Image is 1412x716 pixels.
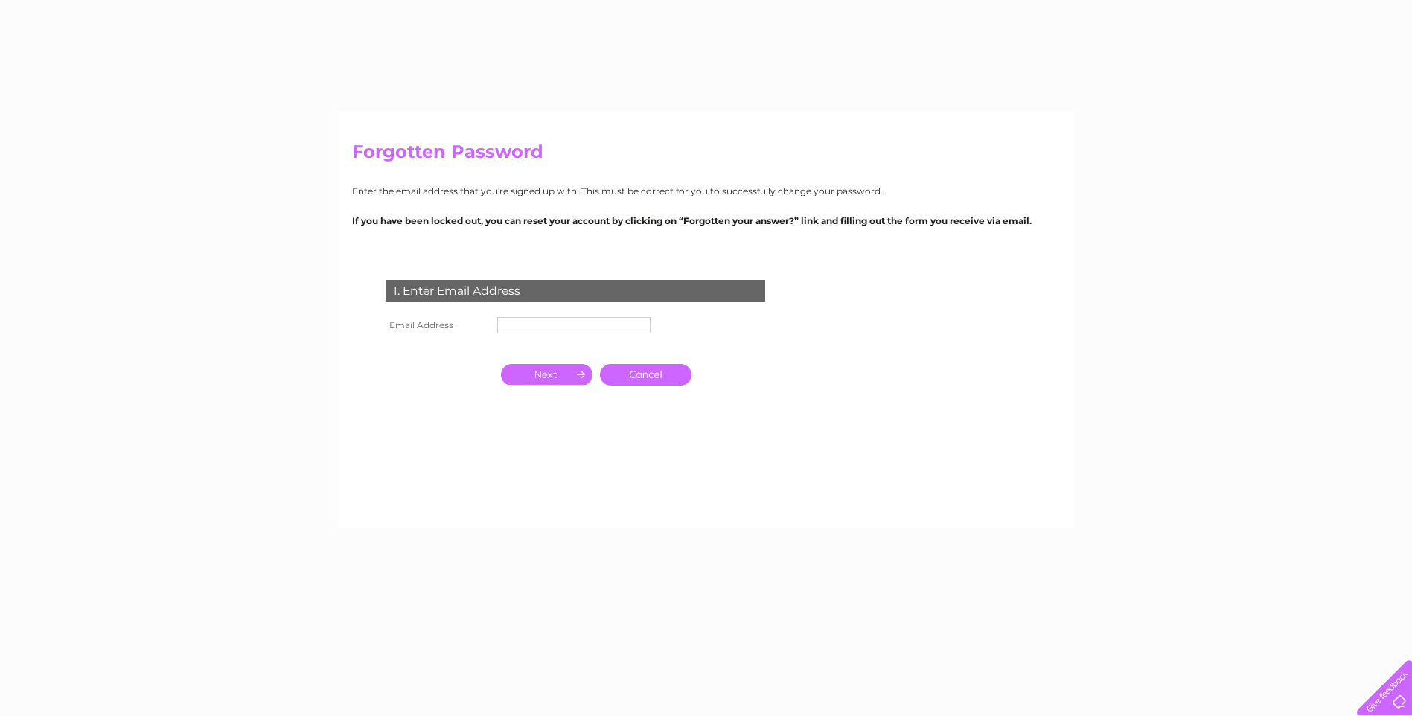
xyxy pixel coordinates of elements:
p: If you have been locked out, you can reset your account by clicking on “Forgotten your answer?” l... [352,214,1061,228]
p: Enter the email address that you're signed up with. This must be correct for you to successfully ... [352,184,1061,198]
div: 1. Enter Email Address [386,280,765,302]
a: Cancel [600,364,691,386]
h2: Forgotten Password [352,141,1061,170]
th: Email Address [382,313,493,337]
